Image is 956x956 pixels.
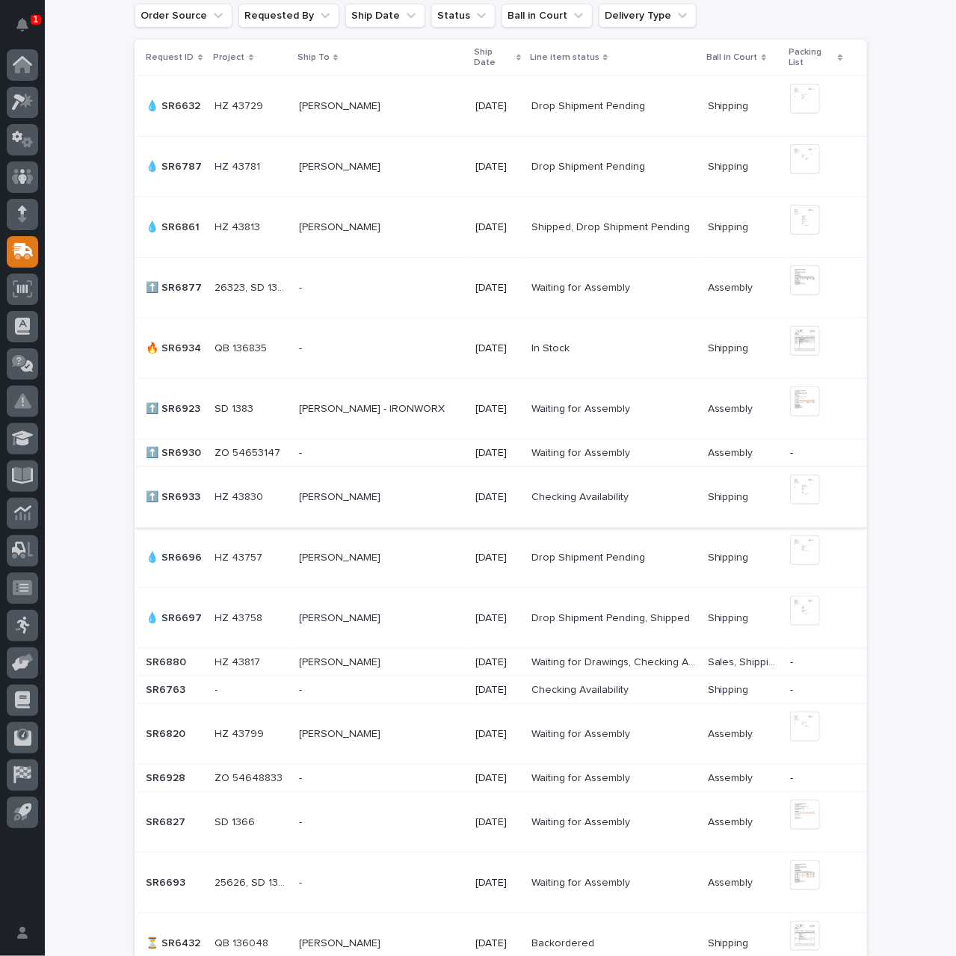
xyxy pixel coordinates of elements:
[7,9,38,40] button: Notifications
[530,49,599,66] p: Line item status
[531,609,693,625] p: Drop Shipment Pending, Shipped
[135,792,867,853] tr: SR6827SR6827 SD 1366SD 1366 -- [DATE]Waiting for AssemblyWaiting for Assembly AssemblyAssembly
[147,609,206,625] p: 💧 SR6697
[215,813,259,829] p: SD 1366
[299,725,383,741] p: [PERSON_NAME]
[299,549,383,564] p: [PERSON_NAME]
[531,653,699,669] p: Waiting for Drawings, Checking Availability
[214,49,245,66] p: Project
[147,158,206,173] p: 💧 SR6787
[708,279,756,294] p: Assembly
[708,609,752,625] p: Shipping
[135,588,867,649] tr: 💧 SR6697💧 SR6697 HZ 43758HZ 43758 [PERSON_NAME][PERSON_NAME] [DATE]Drop Shipment Pending, Shipped...
[215,400,257,416] p: SD 1383
[147,49,194,66] p: Request ID
[502,4,593,28] button: Ball in Court
[135,467,867,528] tr: ⬆️ SR6933⬆️ SR6933 HZ 43830HZ 43830 [PERSON_NAME][PERSON_NAME] [DATE]Checking AvailabilityCheckin...
[475,447,519,460] p: [DATE]
[531,158,648,173] p: Drop Shipment Pending
[147,218,203,234] p: 💧 SR6861
[135,258,867,318] tr: ⬆️ SR6877⬆️ SR6877 26323, SD 137526323, SD 1375 -- [DATE]Waiting for AssemblyWaiting for Assembly...
[299,934,383,950] p: MATHEW WAGNER - DESHAZO PHOENIX
[147,874,189,889] p: SR6693
[135,197,867,258] tr: 💧 SR6861💧 SR6861 HZ 43813HZ 43813 [PERSON_NAME][PERSON_NAME] [DATE]Shipped, Drop Shipment Pending...
[299,218,383,234] p: [PERSON_NAME]
[531,400,633,416] p: Waiting for Assembly
[475,403,519,416] p: [DATE]
[299,653,383,669] p: [PERSON_NAME]
[147,769,189,785] p: SR6928
[345,4,425,28] button: Ship Date
[135,765,867,792] tr: SR6928SR6928 ZO 54648833ZO 54648833 -- [DATE]Waiting for AssemblyWaiting for Assembly AssemblyAss...
[299,609,383,625] p: [PERSON_NAME]
[475,684,519,697] p: [DATE]
[708,681,752,697] p: Shipping
[708,400,756,416] p: Assembly
[147,279,206,294] p: ⬆️ SR6877
[215,218,264,234] p: HZ 43813
[299,681,305,697] p: -
[299,400,448,416] p: [PERSON_NAME] - IRONWORX
[531,279,633,294] p: Waiting for Assembly
[299,488,383,504] p: [PERSON_NAME]
[135,528,867,588] tr: 💧 SR6696💧 SR6696 HZ 43757HZ 43757 [PERSON_NAME][PERSON_NAME] [DATE]Drop Shipment PendingDrop Ship...
[789,44,834,72] p: Packing List
[531,681,632,697] p: Checking Availability
[135,704,867,765] tr: SR6820SR6820 HZ 43799HZ 43799 [PERSON_NAME][PERSON_NAME] [DATE]Waiting for AssemblyWaiting for As...
[238,4,339,28] button: Requested By
[708,813,756,829] p: Assembly
[299,444,305,460] p: -
[475,552,519,564] p: [DATE]
[215,681,221,697] p: -
[531,97,648,113] p: Drop Shipment Pending
[147,97,204,113] p: 💧 SR6632
[147,339,205,355] p: 🔥 SR6934
[215,339,271,355] p: QB 136835
[147,934,204,950] p: ⏳ SR6432
[531,549,648,564] p: Drop Shipment Pending
[475,342,519,355] p: [DATE]
[475,656,519,669] p: [DATE]
[19,18,38,42] div: Notifications1
[531,934,597,950] p: Backordered
[215,158,264,173] p: HZ 43781
[790,447,842,460] p: -
[708,218,752,234] p: Shipping
[215,874,291,889] p: 25626, SD 1322
[135,318,867,379] tr: 🔥 SR6934🔥 SR6934 QB 136835QB 136835 -- [DATE]In StockIn Stock ShippingShipping
[299,158,383,173] p: [PERSON_NAME]
[431,4,496,28] button: Status
[475,937,519,950] p: [DATE]
[708,725,756,741] p: Assembly
[708,769,756,785] p: Assembly
[215,653,264,669] p: HZ 43817
[135,4,232,28] button: Order Source
[708,874,756,889] p: Assembly
[790,684,842,697] p: -
[531,218,693,234] p: Shipped, Drop Shipment Pending
[708,934,752,950] p: Shipping
[708,549,752,564] p: Shipping
[708,488,752,504] p: Shipping
[147,653,190,669] p: SR6880
[215,279,291,294] p: 26323, SD 1375
[475,100,519,113] p: [DATE]
[299,279,305,294] p: -
[135,853,867,913] tr: SR6693SR6693 25626, SD 132225626, SD 1322 -- [DATE]Waiting for AssemblyWaiting for Assembly Assem...
[297,49,330,66] p: Ship To
[708,158,752,173] p: Shipping
[531,813,633,829] p: Waiting for Assembly
[531,444,633,460] p: Waiting for Assembly
[299,769,305,785] p: -
[135,440,867,467] tr: ⬆️ SR6930⬆️ SR6930 ZO 54653147ZO 54653147 -- [DATE]Waiting for AssemblyWaiting for Assembly Assem...
[215,725,268,741] p: HZ 43799
[299,339,305,355] p: -
[135,76,867,137] tr: 💧 SR6632💧 SR6632 HZ 43729HZ 43729 [PERSON_NAME][PERSON_NAME] [DATE]Drop Shipment PendingDrop Ship...
[475,491,519,504] p: [DATE]
[531,488,632,504] p: Checking Availability
[599,4,697,28] button: Delivery Type
[475,221,519,234] p: [DATE]
[147,813,189,829] p: SR6827
[475,816,519,829] p: [DATE]
[475,282,519,294] p: [DATE]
